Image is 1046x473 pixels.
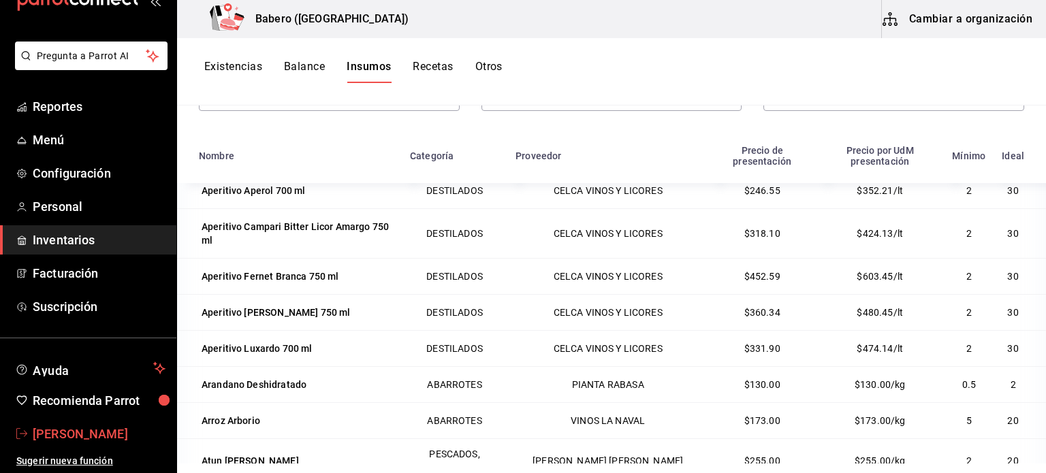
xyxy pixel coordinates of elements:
[966,415,972,426] span: 5
[507,294,708,330] td: CELCA VINOS Y LICORES
[1007,228,1018,239] span: 30
[966,343,972,354] span: 2
[347,60,391,83] button: Insumos
[855,379,906,390] span: $130.00/kg
[202,342,313,355] div: Aperitivo Luxardo 700 ml
[202,184,305,197] div: Aperitivo Aperol 700 ml
[244,11,409,27] h3: Babero ([GEOGRAPHIC_DATA])
[744,228,780,239] span: $318.10
[744,455,780,466] span: $255.00
[1007,343,1018,354] span: 30
[33,131,165,149] span: Menú
[516,150,561,161] div: Proveedor
[507,366,708,402] td: PIANTA RABASA
[199,150,234,161] div: Nombre
[33,297,165,316] span: Suscripción
[716,145,808,167] div: Precio de presentación
[33,425,165,443] span: [PERSON_NAME]
[33,164,165,182] span: Configuración
[507,258,708,294] td: CELCA VINOS Y LICORES
[744,185,780,196] span: $246.55
[857,271,903,282] span: $603.45/lt
[202,270,339,283] div: Aperitivo Fernet Branca 750 ml
[402,402,507,438] td: ABARROTES
[284,60,325,83] button: Balance
[857,343,903,354] span: $474.14/lt
[33,231,165,249] span: Inventarios
[507,330,708,366] td: CELCA VINOS Y LICORES
[402,172,507,208] td: DESTILADOS
[204,60,262,83] button: Existencias
[1007,455,1018,466] span: 20
[507,172,708,208] td: CELCA VINOS Y LICORES
[202,378,306,391] div: Arandano Deshidratado
[410,150,454,161] div: Categoría
[1007,271,1018,282] span: 30
[33,197,165,216] span: Personal
[402,366,507,402] td: ABARROTES
[16,454,165,468] span: Sugerir nueva función
[33,264,165,282] span: Facturación
[962,379,976,390] span: 0.5
[204,60,503,83] div: navigation tabs
[966,228,972,239] span: 2
[744,343,780,354] span: $331.90
[855,415,906,426] span: $173.00/kg
[966,185,972,196] span: 2
[966,455,972,466] span: 2
[857,307,903,318] span: $480.45/lt
[857,185,903,196] span: $352.21/lt
[1002,150,1024,161] div: Ideal
[855,455,906,466] span: $255.00/kg
[202,414,260,427] div: Arroz Arborio
[507,402,708,438] td: VINOS LA NAVAL
[10,59,168,73] a: Pregunta a Parrot AI
[33,360,148,376] span: Ayuda
[744,307,780,318] span: $360.34
[1007,185,1018,196] span: 30
[744,379,780,390] span: $130.00
[37,49,146,63] span: Pregunta a Parrot AI
[202,454,299,468] div: Atun [PERSON_NAME]
[1011,379,1016,390] span: 2
[33,391,165,410] span: Recomienda Parrot
[507,208,708,258] td: CELCA VINOS Y LICORES
[402,330,507,366] td: DESTILADOS
[413,60,453,83] button: Recetas
[952,150,985,161] div: Mínimo
[402,208,507,258] td: DESTILADOS
[202,220,391,247] div: Aperitivo Campari Bitter Licor Amargo 750 ml
[966,271,972,282] span: 2
[857,228,903,239] span: $424.13/lt
[1007,307,1018,318] span: 30
[475,60,503,83] button: Otros
[33,97,165,116] span: Reportes
[202,306,351,319] div: Aperitivo [PERSON_NAME] 750 ml
[15,42,168,70] button: Pregunta a Parrot AI
[1007,415,1018,426] span: 20
[966,307,972,318] span: 2
[744,271,780,282] span: $452.59
[824,145,936,167] div: Precio por UdM presentación
[402,294,507,330] td: DESTILADOS
[744,415,780,426] span: $173.00
[402,258,507,294] td: DESTILADOS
